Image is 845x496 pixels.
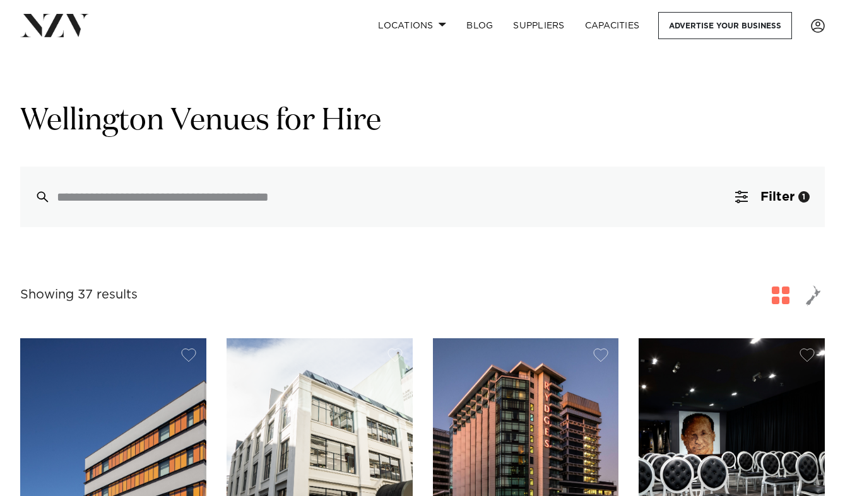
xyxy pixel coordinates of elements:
div: 1 [798,191,810,203]
a: Locations [368,12,456,39]
a: SUPPLIERS [503,12,574,39]
a: Capacities [575,12,650,39]
span: Filter [760,191,795,203]
h1: Wellington Venues for Hire [20,102,825,141]
a: BLOG [456,12,503,39]
img: nzv-logo.png [20,14,89,37]
a: Advertise your business [658,12,792,39]
button: Filter1 [720,167,825,227]
div: Showing 37 results [20,285,138,305]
